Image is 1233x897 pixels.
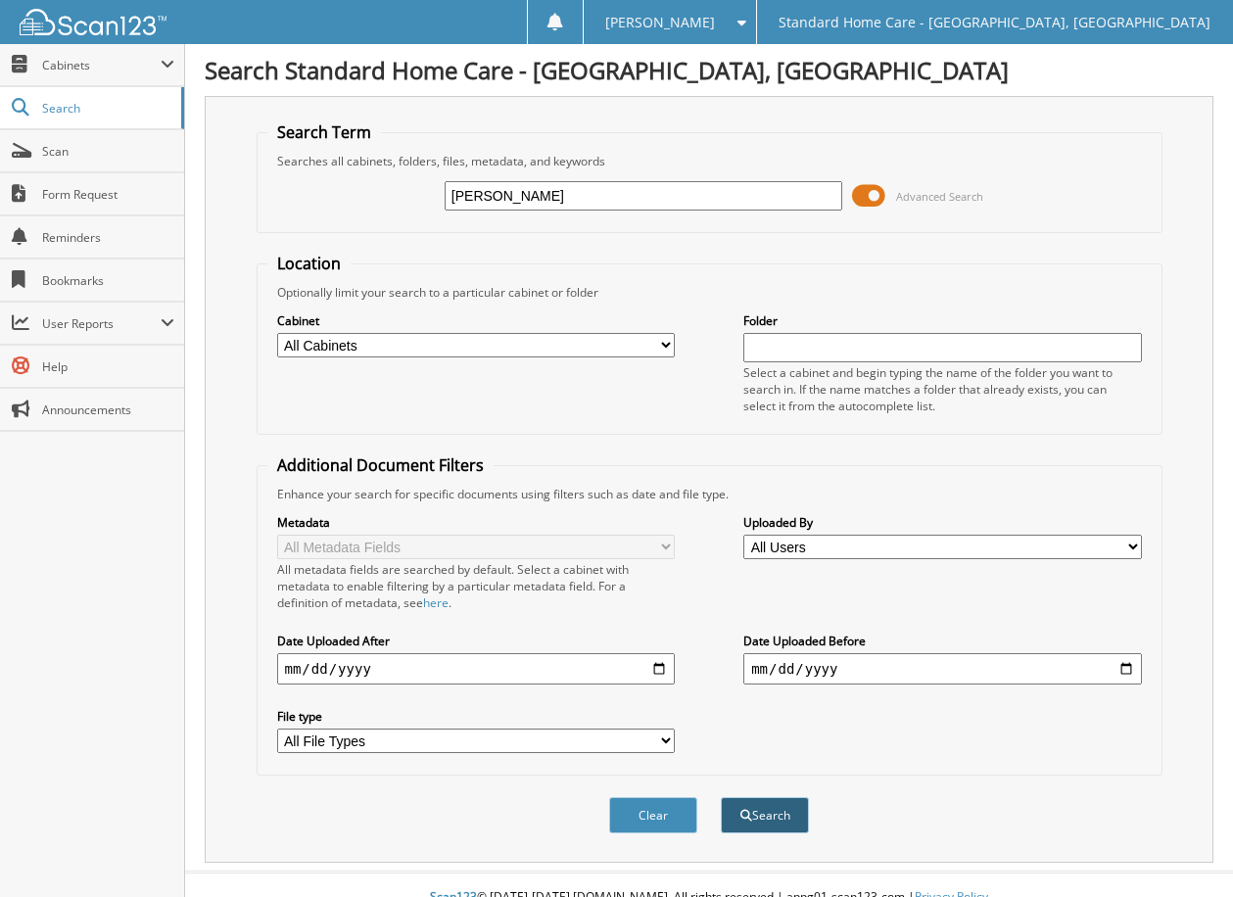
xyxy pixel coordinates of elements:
a: here [423,594,449,611]
span: Search [42,100,171,117]
iframe: Chat Widget [1135,803,1233,897]
span: Scan [42,143,174,160]
label: Uploaded By [743,514,1141,531]
img: scan123-logo-white.svg [20,9,166,35]
input: end [743,653,1141,685]
span: Form Request [42,186,174,203]
label: Cabinet [277,312,675,329]
div: All metadata fields are searched by default. Select a cabinet with metadata to enable filtering b... [277,561,675,611]
span: [PERSON_NAME] [605,17,715,28]
span: Standard Home Care - [GEOGRAPHIC_DATA], [GEOGRAPHIC_DATA] [779,17,1210,28]
legend: Additional Document Filters [267,454,494,476]
input: start [277,653,675,685]
span: Advanced Search [896,189,983,204]
span: Help [42,358,174,375]
span: Reminders [42,229,174,246]
div: Searches all cabinets, folders, files, metadata, and keywords [267,153,1152,169]
div: Optionally limit your search to a particular cabinet or folder [267,284,1152,301]
button: Search [721,797,809,833]
span: Announcements [42,401,174,418]
label: Metadata [277,514,675,531]
div: Select a cabinet and begin typing the name of the folder you want to search in. If the name match... [743,364,1141,414]
label: Date Uploaded After [277,633,675,649]
span: Cabinets [42,57,161,73]
label: Folder [743,312,1141,329]
h1: Search Standard Home Care - [GEOGRAPHIC_DATA], [GEOGRAPHIC_DATA] [205,54,1213,86]
legend: Search Term [267,121,381,143]
div: Enhance your search for specific documents using filters such as date and file type. [267,486,1152,502]
button: Clear [609,797,697,833]
label: Date Uploaded Before [743,633,1141,649]
span: Bookmarks [42,272,174,289]
legend: Location [267,253,351,274]
label: File type [277,708,675,725]
span: User Reports [42,315,161,332]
